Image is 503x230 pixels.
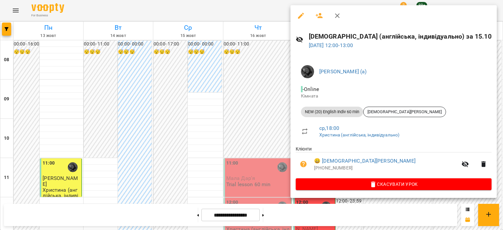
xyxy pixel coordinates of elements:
[301,109,363,115] span: NEW (20) English Indiv 60 min
[363,107,446,117] div: [DEMOGRAPHIC_DATA][PERSON_NAME]
[314,157,416,165] a: 😀 [DEMOGRAPHIC_DATA][PERSON_NAME]
[301,86,320,92] span: - Online
[301,180,486,188] span: Скасувати Урок
[319,125,339,131] a: ср , 18:00
[319,132,400,137] a: Христина (англійська, індивідуально)
[314,165,457,171] p: [PHONE_NUMBER]
[296,178,492,190] button: Скасувати Урок
[363,109,446,115] span: [DEMOGRAPHIC_DATA][PERSON_NAME]
[301,65,314,78] img: 0b99b761047abbbb3b0f46a24ef97f76.jpg
[301,93,486,99] p: Кімната
[309,42,353,48] a: [DATE] 12:00-13:00
[296,146,492,178] ul: Клієнти
[309,31,492,42] h6: [DEMOGRAPHIC_DATA] (англійська, індивідуально) за 15.10
[319,68,367,75] a: [PERSON_NAME] (а)
[296,156,311,172] button: Візит ще не сплачено. Додати оплату?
